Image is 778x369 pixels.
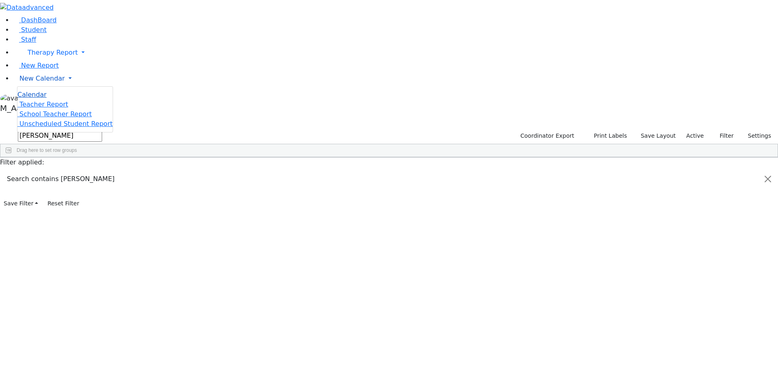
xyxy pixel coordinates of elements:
[21,62,59,69] span: New Report
[19,100,68,108] span: Teacher Report
[13,36,36,43] a: Staff
[21,16,57,24] span: DashBoard
[17,86,113,132] ul: Therapy Report
[19,75,65,82] span: New Calendar
[21,36,36,43] span: Staff
[737,130,775,142] button: Settings
[28,49,78,56] span: Therapy Report
[515,130,578,142] button: Coordinator Export
[584,130,631,142] button: Print Labels
[17,100,68,108] a: Teacher Report
[19,120,113,128] span: Unscheduled Student Report
[17,90,47,100] a: Calendar
[13,62,59,69] a: New Report
[17,110,92,118] a: School Teacher Report
[17,91,47,98] span: Calendar
[13,26,47,34] a: Student
[683,130,707,142] label: Active
[21,26,47,34] span: Student
[13,70,778,87] a: New Calendar
[13,45,778,61] a: Therapy Report
[18,130,102,142] input: Search
[758,168,778,190] button: Close
[44,197,83,210] button: Reset Filter
[13,16,57,24] a: DashBoard
[709,130,737,142] button: Filter
[17,120,113,128] a: Unscheduled Student Report
[19,110,92,118] span: School Teacher Report
[637,130,679,142] button: Save Layout
[17,147,77,153] span: Drag here to set row groups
